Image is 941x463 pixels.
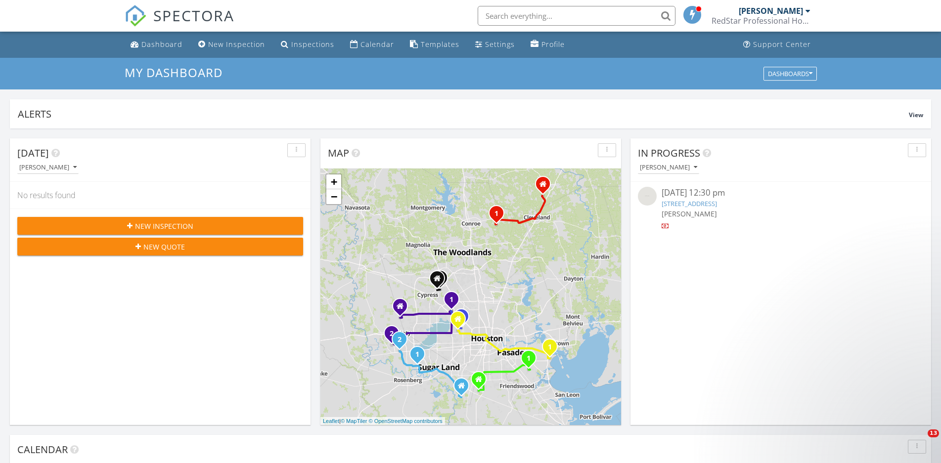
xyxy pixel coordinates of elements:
i: 1 [449,296,453,303]
i: 2 [398,337,402,343]
span: My Dashboard [125,64,223,81]
i: 1 [548,344,552,351]
a: Templates [406,36,463,54]
div: 8 Epernay Pl, Jersey Village, TX 77040 [451,299,457,305]
div: 8801 Hammerly , Houston Tx 77080 [461,316,467,322]
span: New Quote [143,242,185,252]
i: 1 [415,351,419,358]
div: [PERSON_NAME] [739,6,803,16]
div: Calendar [360,40,394,49]
div: 210 Pine Shadows, Shepherd Tx 77371 [543,184,549,190]
div: [DATE] 12:30 pm [662,187,900,199]
div: 13303 Golden Valley Dr, CYPRESS, TX 77429 [440,278,446,284]
div: 27519 Haven Trace Ln, Fulshear, TX 77441 [400,339,405,345]
a: SPECTORA [125,13,234,34]
div: [PERSON_NAME] [19,164,77,171]
a: Support Center [739,36,815,54]
span: Map [328,146,349,160]
span: [DATE] [17,146,49,160]
a: Zoom out [326,189,341,204]
span: View [909,111,923,119]
a: Calendar [346,36,398,54]
div: 16348 Jasmine Marie Pl, Conroe, TX 77306 [496,213,502,219]
a: Company Profile [527,36,569,54]
div: Alerts [18,107,909,121]
div: [PERSON_NAME] [640,164,697,171]
div: 127 S VIRGINA AVE, LA PORTE, TX 77571 [550,346,556,352]
a: New Inspection [194,36,269,54]
i: 2 [390,331,394,337]
div: 9613 Dalecrest, Houston Tx 77080 [458,319,464,325]
div: 30531 White Cliff Ct, TX 77423 [392,333,398,339]
div: 14414 Cypress Branch Dr, Cypress TX 77429 [437,278,443,284]
div: Settings [485,40,515,49]
a: Dashboard [127,36,186,54]
button: [PERSON_NAME] [638,161,699,174]
div: 5123 Esperanza Terrace Dr, Richmond , TX 77469 [417,354,423,360]
i: 1 [527,355,531,362]
div: New Inspection [208,40,265,49]
div: RedStar Professional Home Inspection, Inc [712,16,810,26]
img: streetview [638,187,657,206]
div: Templates [421,40,459,49]
span: [PERSON_NAME] [662,209,717,218]
div: Profile [541,40,565,49]
a: [STREET_ADDRESS] [662,199,717,208]
a: Zoom in [326,174,341,189]
a: © OpenStreetMap contributors [369,418,443,424]
div: 27607 Beachside Arbor Dr, Katy TX 77493 [400,306,406,312]
div: 2027 Edgemont Pl, Missouri City Tx 77459 [461,385,467,391]
img: The Best Home Inspection Software - Spectora [125,5,146,27]
i: 1 [494,210,498,217]
div: 13227 Golden Field Dr, Houston, TX 77059 [529,358,535,364]
span: Calendar [17,443,68,456]
span: New Inspection [135,221,193,231]
a: © MapTiler [341,418,367,424]
div: Dashboard [141,40,182,49]
button: Dashboards [763,67,817,81]
a: Leaflet [323,418,339,424]
span: In Progress [638,146,700,160]
div: 8 Desert Sun Court, Manvel TX 77578 [479,379,485,385]
a: [DATE] 12:30 pm [STREET_ADDRESS] [PERSON_NAME] [638,187,924,231]
div: Dashboards [768,70,812,77]
a: Settings [471,36,519,54]
span: SPECTORA [153,5,234,26]
div: Support Center [753,40,811,49]
a: Inspections [277,36,338,54]
iframe: Intercom live chat [907,429,931,453]
input: Search everything... [478,6,675,26]
div: Inspections [291,40,334,49]
button: New Quote [17,238,303,255]
span: 13 [928,429,939,437]
button: [PERSON_NAME] [17,161,79,174]
div: No results found [10,182,311,209]
div: | [320,417,445,425]
button: New Inspection [17,217,303,235]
